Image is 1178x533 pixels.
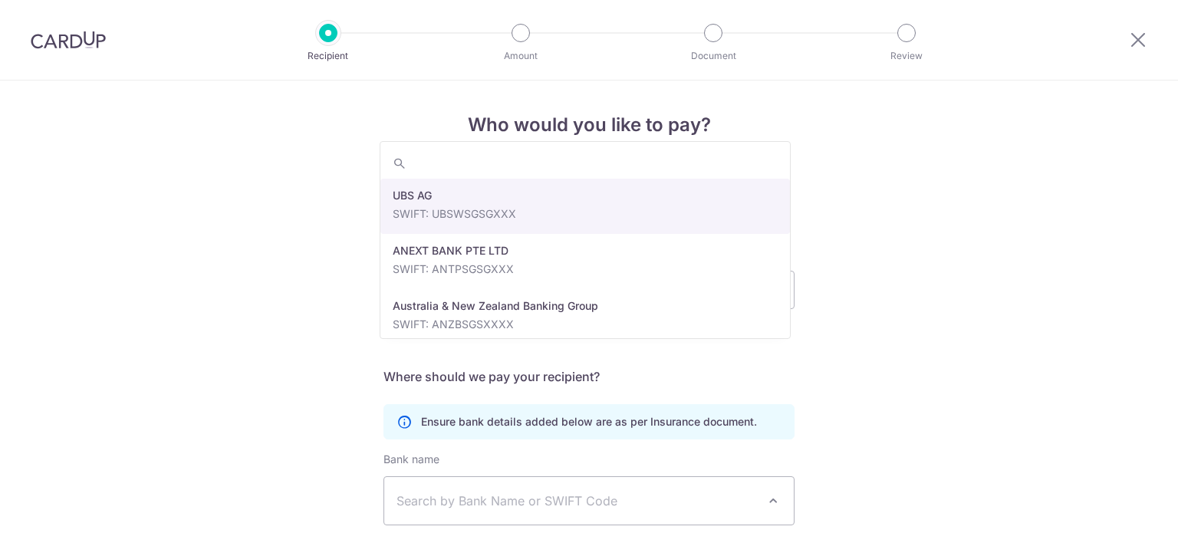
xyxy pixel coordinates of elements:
[383,111,795,139] h4: Who would you like to pay?
[31,31,106,49] img: CardUp
[850,48,963,64] p: Review
[393,262,778,277] p: SWIFT: ANTPSGSGXXX
[393,243,778,258] p: ANEXT BANK PTE LTD
[393,188,778,203] p: UBS AG
[383,367,795,386] h5: Where should we pay your recipient?
[383,452,439,467] label: Bank name
[1080,487,1163,525] iframe: Opens a widget where you can find more information
[397,492,757,510] span: Search by Bank Name or SWIFT Code
[656,48,770,64] p: Document
[393,206,778,222] p: SWIFT: UBSWSGSGXXX
[393,317,778,332] p: SWIFT: ANZBSGSXXXX
[464,48,577,64] p: Amount
[393,298,778,314] p: Australia & New Zealand Banking Group
[271,48,385,64] p: Recipient
[421,414,757,429] p: Ensure bank details added below are as per Insurance document.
